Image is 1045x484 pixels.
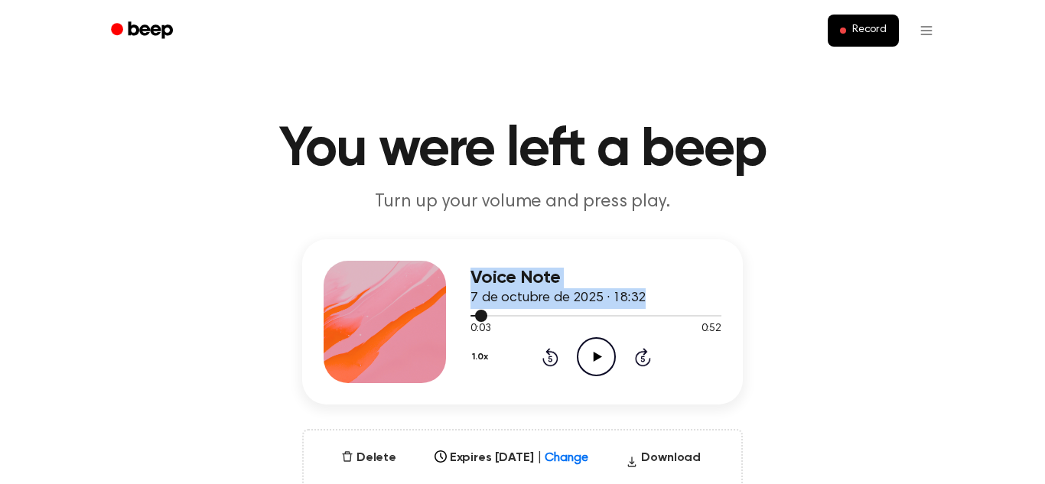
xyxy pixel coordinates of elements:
[131,122,914,177] h1: You were left a beep
[470,268,721,288] h3: Voice Note
[828,15,899,47] button: Record
[702,321,721,337] span: 0:52
[229,190,816,215] p: Turn up your volume and press play.
[908,12,945,49] button: Open menu
[100,16,187,46] a: Beep
[470,291,646,305] span: 7 de octubre de 2025 · 18:32
[470,321,490,337] span: 0:03
[620,449,707,473] button: Download
[470,344,493,370] button: 1.0x
[335,449,402,467] button: Delete
[852,24,887,37] span: Record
